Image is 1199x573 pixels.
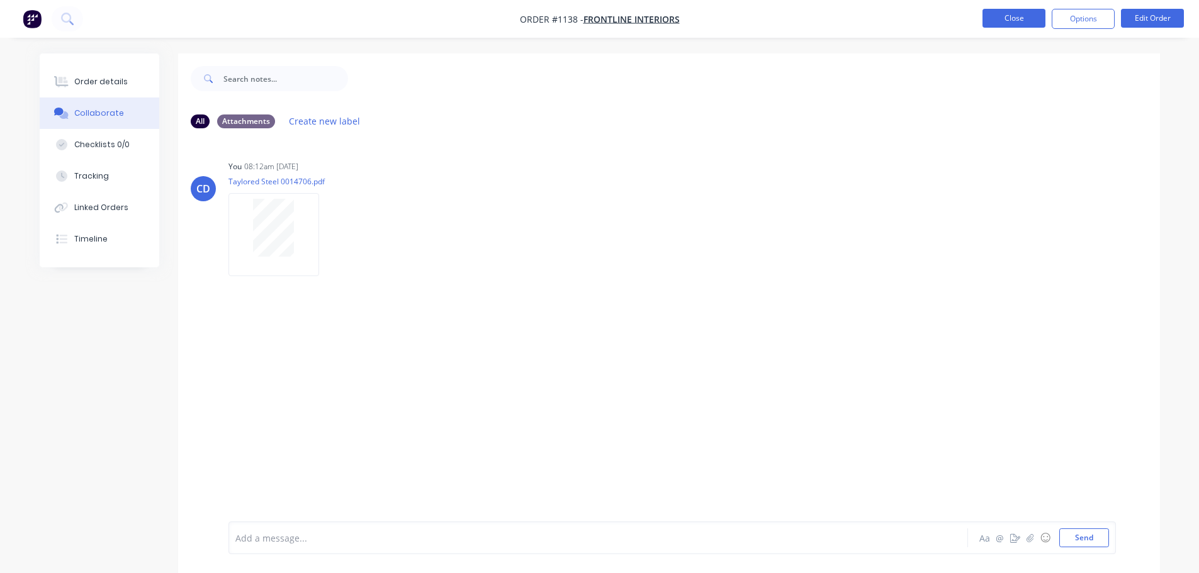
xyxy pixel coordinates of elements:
[74,76,128,87] div: Order details
[228,161,242,172] div: You
[40,223,159,255] button: Timeline
[982,9,1045,28] button: Close
[283,113,367,130] button: Create new label
[1038,530,1053,545] button: ☺
[244,161,298,172] div: 08:12am [DATE]
[223,66,348,91] input: Search notes...
[977,530,993,545] button: Aa
[1052,9,1115,29] button: Options
[40,160,159,192] button: Tracking
[40,129,159,160] button: Checklists 0/0
[583,13,680,25] a: Frontline Interiors
[23,9,42,28] img: Factory
[993,530,1008,545] button: @
[1121,9,1184,28] button: Edit Order
[228,176,332,187] p: Taylored Steel 0014706.pdf
[74,202,128,213] div: Linked Orders
[1059,528,1109,547] button: Send
[40,97,159,129] button: Collaborate
[74,233,108,245] div: Timeline
[74,139,130,150] div: Checklists 0/0
[74,170,109,182] div: Tracking
[40,192,159,223] button: Linked Orders
[74,108,124,119] div: Collaborate
[191,114,210,128] div: All
[40,66,159,97] button: Order details
[196,181,210,196] div: CD
[217,114,275,128] div: Attachments
[520,13,583,25] span: Order #1138 -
